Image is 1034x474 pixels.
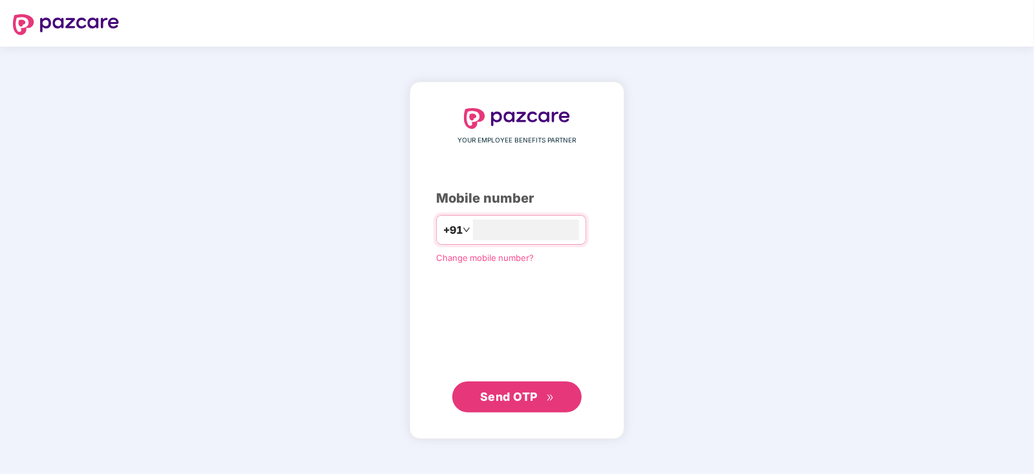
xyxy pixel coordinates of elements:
[480,390,538,403] span: Send OTP
[452,381,582,412] button: Send OTPdouble-right
[436,253,534,263] a: Change mobile number?
[463,226,470,234] span: down
[443,222,463,238] span: +91
[13,14,119,35] img: logo
[458,135,577,146] span: YOUR EMPLOYEE BENEFITS PARTNER
[436,188,598,209] div: Mobile number
[546,394,555,402] span: double-right
[464,108,570,129] img: logo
